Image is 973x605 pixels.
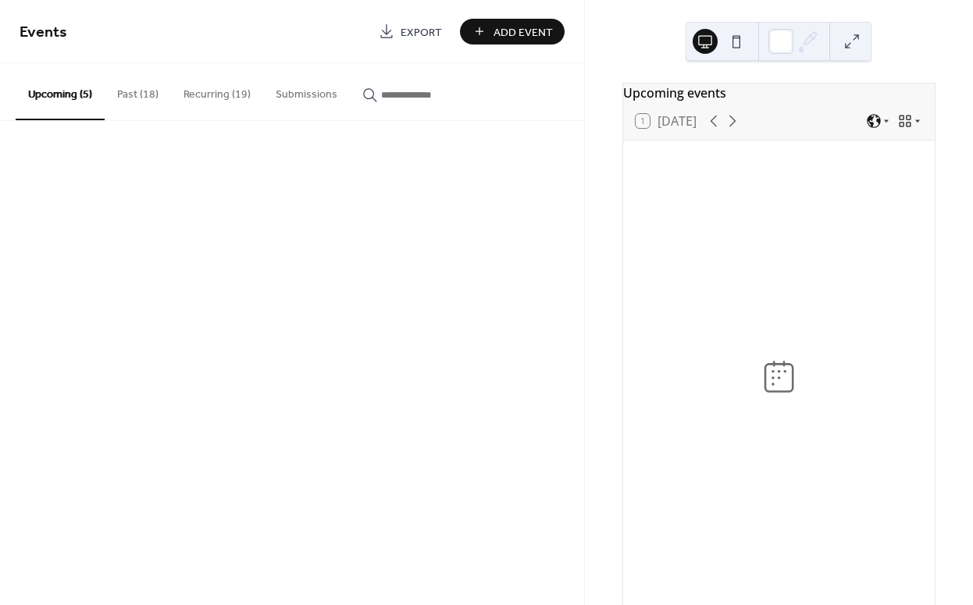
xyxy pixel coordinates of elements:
[105,63,171,119] button: Past (18)
[494,24,553,41] span: Add Event
[20,17,67,48] span: Events
[460,19,565,44] button: Add Event
[367,19,454,44] a: Export
[401,24,442,41] span: Export
[263,63,350,119] button: Submissions
[16,63,105,120] button: Upcoming (5)
[623,84,935,102] div: Upcoming events
[171,63,263,119] button: Recurring (19)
